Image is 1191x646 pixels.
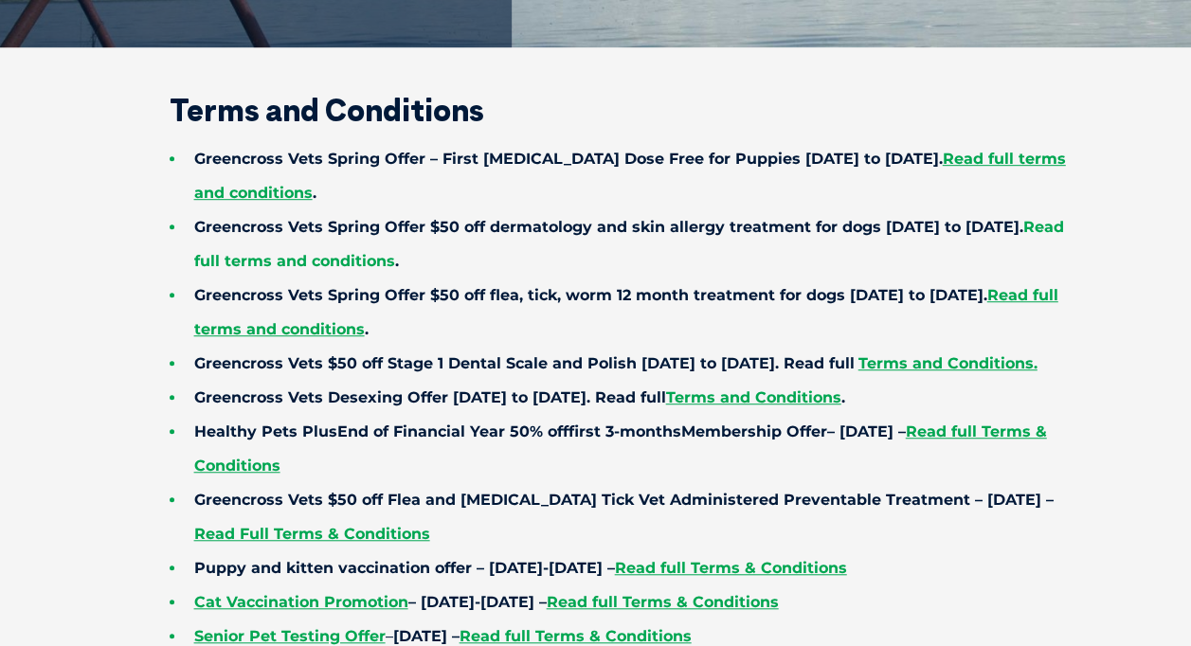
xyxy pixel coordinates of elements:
[194,593,408,611] a: Cat Vaccination Promotion
[194,286,1058,338] strong: Greencross Vets Spring Offer $50 off flea, tick, worm 12 month treatment for dogs [DATE] to [DATE...
[858,354,1038,372] a: Terms and Conditions.
[194,491,1054,543] strong: Greencross Vets $50 off Flea and [MEDICAL_DATA] Tick Vet Administered Preventable Treatment – [DA...
[666,388,841,406] a: Terms and Conditions
[681,422,827,440] span: Membership Offer
[194,559,847,577] strong: Puppy and kitten vaccination offer – [DATE]-[DATE] –
[547,593,779,611] a: Read full Terms & Conditions
[615,559,847,577] a: Read full Terms & Conditions
[460,627,692,645] a: Read full Terms & Conditions
[568,422,681,440] span: first 3-months
[337,422,568,440] span: End of Financial Year 50% off
[194,422,1047,475] span: – [DATE] –
[194,627,386,645] a: Senior Pet Testing Offer
[194,354,855,372] strong: Greencross Vets $50 off Stage 1 Dental Scale and Polish [DATE] to [DATE]. Read full
[194,150,1066,202] a: Read full terms and conditions
[194,525,430,543] a: Read Full Terms & Conditions
[194,388,845,406] strong: Greencross Vets Desexing Offer [DATE] to [DATE]. Read full .
[194,286,1058,338] a: Read full terms and conditions
[194,150,1066,202] strong: Greencross Vets Spring Offer – First [MEDICAL_DATA] Dose Free for Puppies [DATE] to [DATE]. .
[194,422,1047,475] a: Read full Terms & Conditions
[194,593,779,611] strong: – [DATE]-[DATE] –
[393,627,692,645] strong: [DATE] –
[194,218,1064,270] a: Read full terms and conditions
[194,422,1047,475] strong: Healthy Pets Plus
[194,218,1064,270] strong: Greencross Vets Spring Offer $50 off dermatology and skin allergy treatment for dogs [DATE] to [D...
[103,95,1089,125] h2: Terms and Conditions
